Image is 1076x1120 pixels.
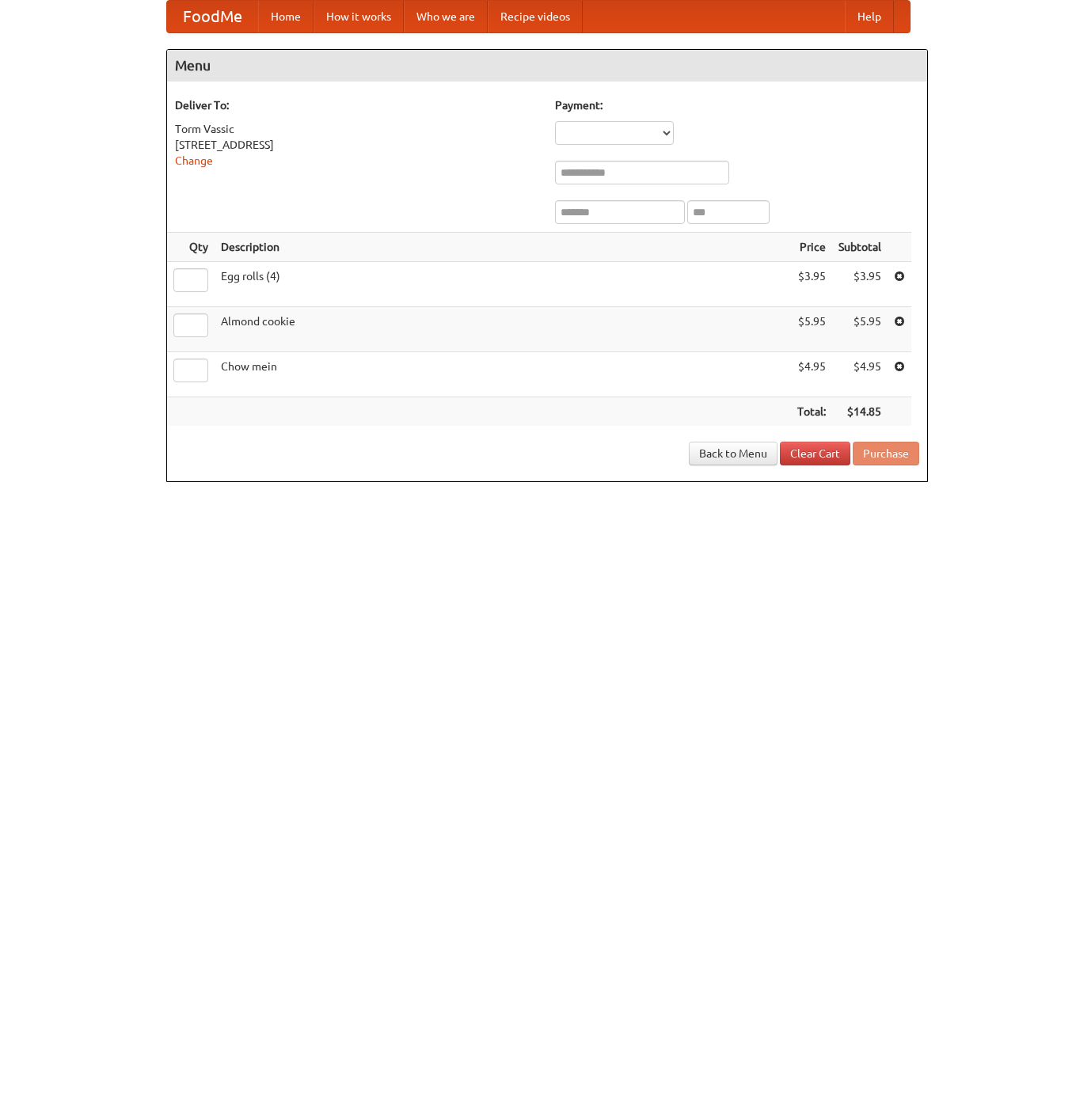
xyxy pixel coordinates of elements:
[404,1,488,32] a: Who we are
[832,262,888,307] td: $3.95
[689,442,778,465] a: Back to Menu
[175,97,539,113] h5: Deliver To:
[791,233,832,262] th: Price
[175,121,539,137] div: Torm Vassic
[215,352,791,397] td: Chow mein
[791,397,832,427] th: Total:
[167,1,258,32] a: FoodMe
[215,307,791,352] td: Almond cookie
[215,233,791,262] th: Description
[167,50,927,82] h4: Menu
[215,262,791,307] td: Egg rolls (4)
[832,307,888,352] td: $5.95
[845,1,894,32] a: Help
[832,397,888,427] th: $14.85
[780,442,850,465] a: Clear Cart
[314,1,404,32] a: How it works
[791,352,832,397] td: $4.95
[488,1,583,32] a: Recipe videos
[175,154,213,167] a: Change
[791,262,832,307] td: $3.95
[853,442,919,465] button: Purchase
[832,352,888,397] td: $4.95
[258,1,314,32] a: Home
[167,233,215,262] th: Qty
[175,137,539,153] div: [STREET_ADDRESS]
[832,233,888,262] th: Subtotal
[791,307,832,352] td: $5.95
[555,97,919,113] h5: Payment:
